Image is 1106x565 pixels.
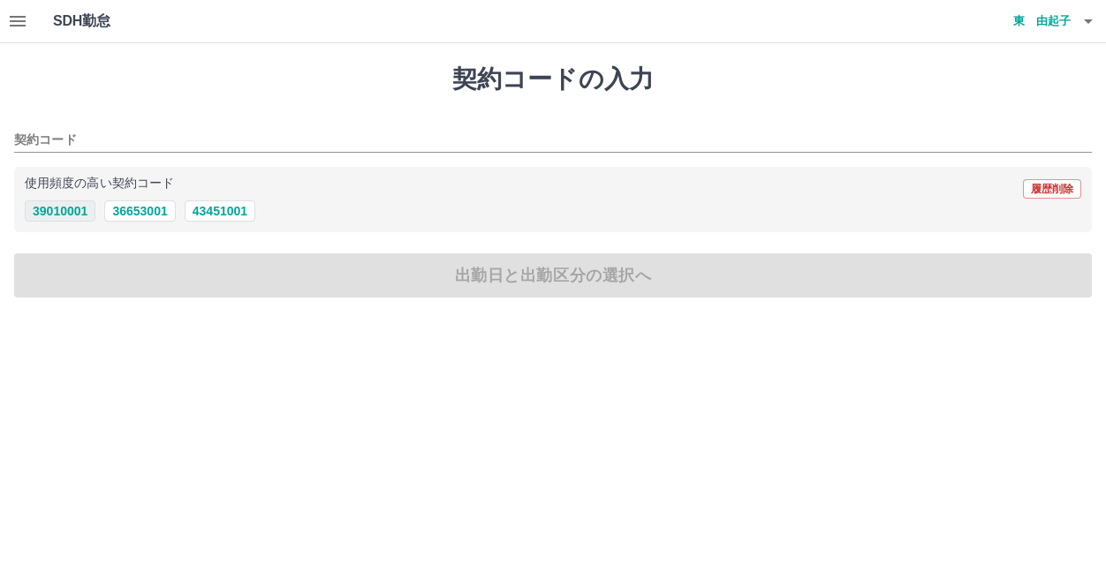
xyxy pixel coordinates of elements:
[25,200,95,222] button: 39010001
[1023,179,1081,199] button: 履歴削除
[25,177,174,190] p: 使用頻度の高い契約コード
[14,64,1092,94] h1: 契約コードの入力
[104,200,175,222] button: 36653001
[185,200,255,222] button: 43451001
